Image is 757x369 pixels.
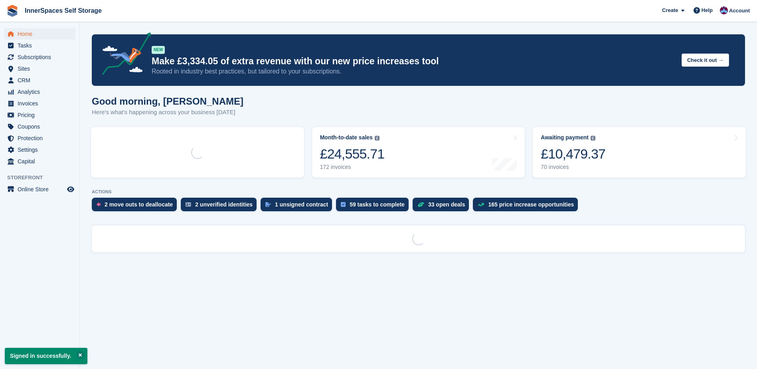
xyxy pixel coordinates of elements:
[591,136,595,141] img: icon-info-grey-7440780725fd019a000dd9b08b2336e03edf1995a4989e88bcd33f0948082b44.svg
[720,6,728,14] img: Paul Allo
[18,156,65,167] span: Capital
[105,201,173,208] div: 2 move outs to deallocate
[4,98,75,109] a: menu
[4,144,75,155] a: menu
[375,136,379,141] img: icon-info-grey-7440780725fd019a000dd9b08b2336e03edf1995a4989e88bcd33f0948082b44.svg
[7,174,79,182] span: Storefront
[186,202,191,207] img: verify_identity-adf6edd0f0f0b5bbfe63781bf79b02c33cf7c696d77639b501bdc392416b5a36.svg
[18,52,65,63] span: Subscriptions
[6,5,18,17] img: stora-icon-8386f47178a22dfd0bd8f6a31ec36ba5ce8667c1dd55bd0f319d3a0aa187defe.svg
[682,54,729,67] button: Check it out →
[18,98,65,109] span: Invoices
[92,189,745,194] p: ACTIONS
[541,164,605,171] div: 70 invoices
[152,46,165,54] div: NEW
[261,198,336,215] a: 1 unsigned contract
[336,198,413,215] a: 59 tasks to complete
[417,202,424,207] img: deal-1b604bf984904fb50ccaf53a9ad4b4a5d6e5aea283cecdc64d6e3604feb123c2.svg
[413,198,473,215] a: 33 open deals
[195,201,253,208] div: 2 unverified identities
[4,121,75,132] a: menu
[18,63,65,74] span: Sites
[533,127,746,178] a: Awaiting payment £10,479.37 70 invoices
[541,146,605,162] div: £10,479.37
[265,202,271,207] img: contract_signature_icon-13c848040528278c33f63329250d36e43548de30e8caae1d1a13099fd9432cc5.svg
[428,201,465,208] div: 33 open deals
[275,201,328,208] div: 1 unsigned contract
[18,184,65,195] span: Online Store
[5,348,87,364] p: Signed in successfully.
[320,146,385,162] div: £24,555.71
[22,4,105,17] a: InnerSpaces Self Storage
[729,7,750,15] span: Account
[4,63,75,74] a: menu
[341,202,346,207] img: task-75834270c22a3079a89374b754ae025e5fb1db73e45f91037f5363f120a921f8.svg
[478,203,484,206] img: price_increase_opportunities-93ffe204e8149a01c8c9dc8f82e8f89637d9d84a8eef4429ea346261dce0b2c0.svg
[662,6,678,14] span: Create
[92,108,243,117] p: Here's what's happening across your business [DATE]
[18,28,65,40] span: Home
[92,96,243,107] h1: Good morning, [PERSON_NAME]
[97,202,101,207] img: move_outs_to_deallocate_icon-f764333ba52eb49d3ac5e1228854f67142a1ed5810a6f6cc68b1a99e826820c5.svg
[4,75,75,86] a: menu
[4,156,75,167] a: menu
[95,32,151,78] img: price-adjustments-announcement-icon-8257ccfd72463d97f412b2fc003d46551f7dbcb40ab6d574587a9cd5c0d94...
[18,121,65,132] span: Coupons
[320,164,385,171] div: 172 invoices
[488,201,574,208] div: 165 price increase opportunities
[4,109,75,121] a: menu
[4,40,75,51] a: menu
[18,144,65,155] span: Settings
[4,28,75,40] a: menu
[18,40,65,51] span: Tasks
[92,198,181,215] a: 2 move outs to deallocate
[181,198,261,215] a: 2 unverified identities
[18,86,65,97] span: Analytics
[350,201,405,208] div: 59 tasks to complete
[4,52,75,63] a: menu
[18,109,65,121] span: Pricing
[4,184,75,195] a: menu
[320,134,373,141] div: Month-to-date sales
[18,133,65,144] span: Protection
[152,67,675,76] p: Rooted in industry best practices, but tailored to your subscriptions.
[312,127,525,178] a: Month-to-date sales £24,555.71 172 invoices
[4,86,75,97] a: menu
[4,133,75,144] a: menu
[18,75,65,86] span: CRM
[66,184,75,194] a: Preview store
[473,198,582,215] a: 165 price increase opportunities
[541,134,589,141] div: Awaiting payment
[152,56,675,67] p: Make £3,334.05 of extra revenue with our new price increases tool
[702,6,713,14] span: Help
